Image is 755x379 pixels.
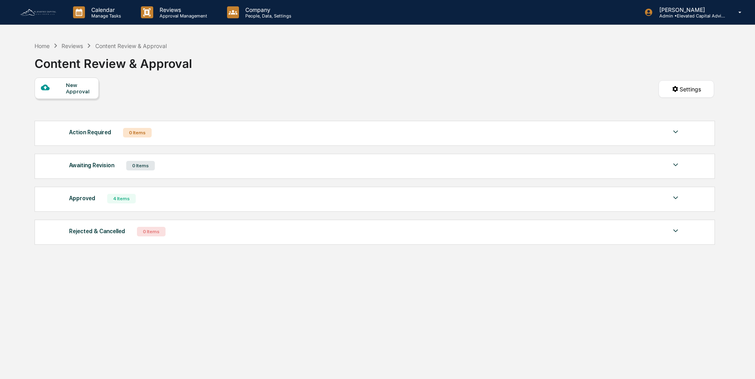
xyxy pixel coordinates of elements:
img: caret [671,160,680,170]
div: New Approval [66,82,92,95]
div: Approved [69,193,95,203]
div: Reviews [62,43,83,49]
img: caret [671,127,680,137]
div: 0 Items [123,128,152,137]
p: [PERSON_NAME] [653,6,727,13]
p: Reviews [153,6,211,13]
p: Company [239,6,295,13]
p: Approval Management [153,13,211,19]
div: Rejected & Cancelled [69,226,125,236]
div: 0 Items [137,227,166,236]
div: Home [35,43,50,49]
div: Content Review & Approval [95,43,167,49]
img: caret [671,226,680,236]
p: Admin • Elevated Capital Advisors [653,13,727,19]
p: People, Data, Settings [239,13,295,19]
div: 4 Items [107,194,136,203]
img: logo [19,8,57,17]
div: Action Required [69,127,111,137]
div: 0 Items [126,161,155,170]
img: caret [671,193,680,203]
div: Content Review & Approval [35,50,192,71]
iframe: Open customer support [730,353,751,374]
p: Manage Tasks [85,13,125,19]
div: Awaiting Revision [69,160,114,170]
p: Calendar [85,6,125,13]
button: Settings [659,80,714,98]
